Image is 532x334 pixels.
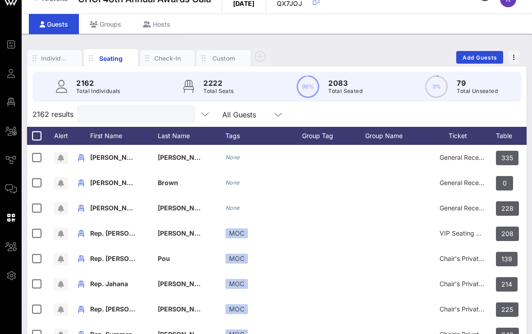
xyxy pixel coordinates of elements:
span: 139 [501,252,512,266]
div: Custom [210,54,237,63]
span: 335 [501,151,513,165]
p: Total Individuals [76,87,120,96]
span: Add Guests [462,54,498,61]
div: MOC [225,304,248,314]
span: 208 [501,227,514,241]
span: [PERSON_NAME] [158,153,211,161]
p: 2083 [328,78,362,88]
i: None [225,154,240,161]
span: Chair's Private Reception [440,255,514,262]
div: Tags [225,127,302,145]
div: MOC [225,279,248,289]
span: [PERSON_NAME] [90,179,143,186]
i: None [225,204,240,211]
span: [PERSON_NAME] [90,204,143,212]
span: Rep. [PERSON_NAME] [90,229,159,237]
div: Groups [79,14,132,34]
p: 79 [457,78,498,88]
span: Pou [158,255,170,262]
span: Rep. [PERSON_NAME] [90,255,159,262]
div: MOC [225,228,248,238]
span: General Reception [440,179,494,186]
span: Brown [158,179,178,186]
span: Chair's Private Reception [440,305,514,313]
i: None [225,179,240,186]
div: Ticket [428,127,496,145]
p: Total Seats [203,87,234,96]
div: MOC [225,254,248,264]
p: Total Seated [328,87,362,96]
span: [PERSON_NAME] [158,204,211,212]
span: General Reception [440,153,494,161]
span: 225 [501,302,513,317]
div: All Guests [217,105,289,123]
span: Chair's Private Reception [440,280,514,288]
div: Alert [50,127,72,145]
span: General Reception [440,204,494,212]
div: Seating [97,54,124,63]
span: [PERSON_NAME] [158,305,211,313]
button: Add Guests [456,51,503,64]
span: 2162 results [32,109,73,120]
div: Hosts [132,14,181,34]
p: 2162 [76,78,120,88]
div: Group Name [365,127,428,145]
span: [PERSON_NAME] [158,229,211,237]
div: All Guests [222,111,256,119]
div: Check-In [154,54,181,63]
span: 214 [501,277,512,292]
span: [PERSON_NAME] [158,280,211,288]
div: Group Tag [302,127,365,145]
div: Last Name [158,127,225,145]
p: 2222 [203,78,234,88]
span: 228 [501,201,514,216]
span: 0 [503,176,507,190]
div: First Name [90,127,158,145]
span: Rep. [PERSON_NAME] [90,305,159,313]
span: Rep. Jahana [90,280,128,288]
div: Guests [29,14,79,34]
span: [PERSON_NAME] [90,153,143,161]
p: Total Unseated [457,87,498,96]
div: Individuals [41,54,68,63]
